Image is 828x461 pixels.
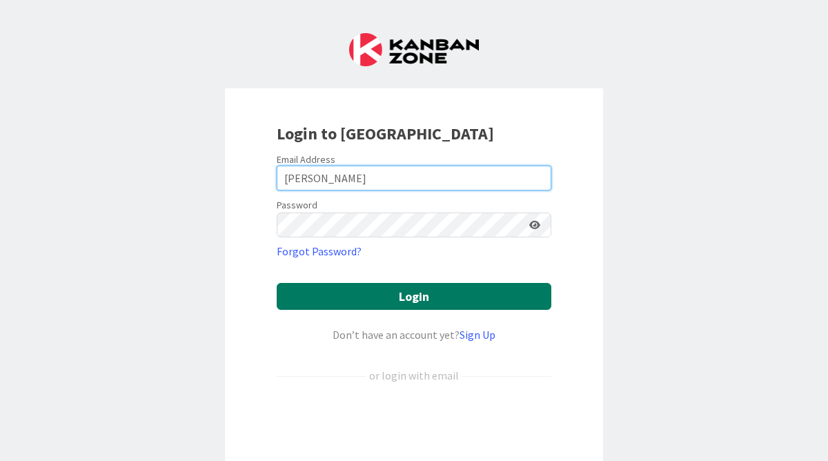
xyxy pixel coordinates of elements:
[270,406,558,437] iframe: Sign in with Google Button
[366,367,462,384] div: or login with email
[277,123,494,144] b: Login to [GEOGRAPHIC_DATA]
[460,328,495,342] a: Sign Up
[277,243,362,259] a: Forgot Password?
[349,33,479,66] img: Kanban Zone
[277,326,551,343] div: Don’t have an account yet?
[277,283,551,310] button: Login
[277,153,335,166] label: Email Address
[277,198,317,213] label: Password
